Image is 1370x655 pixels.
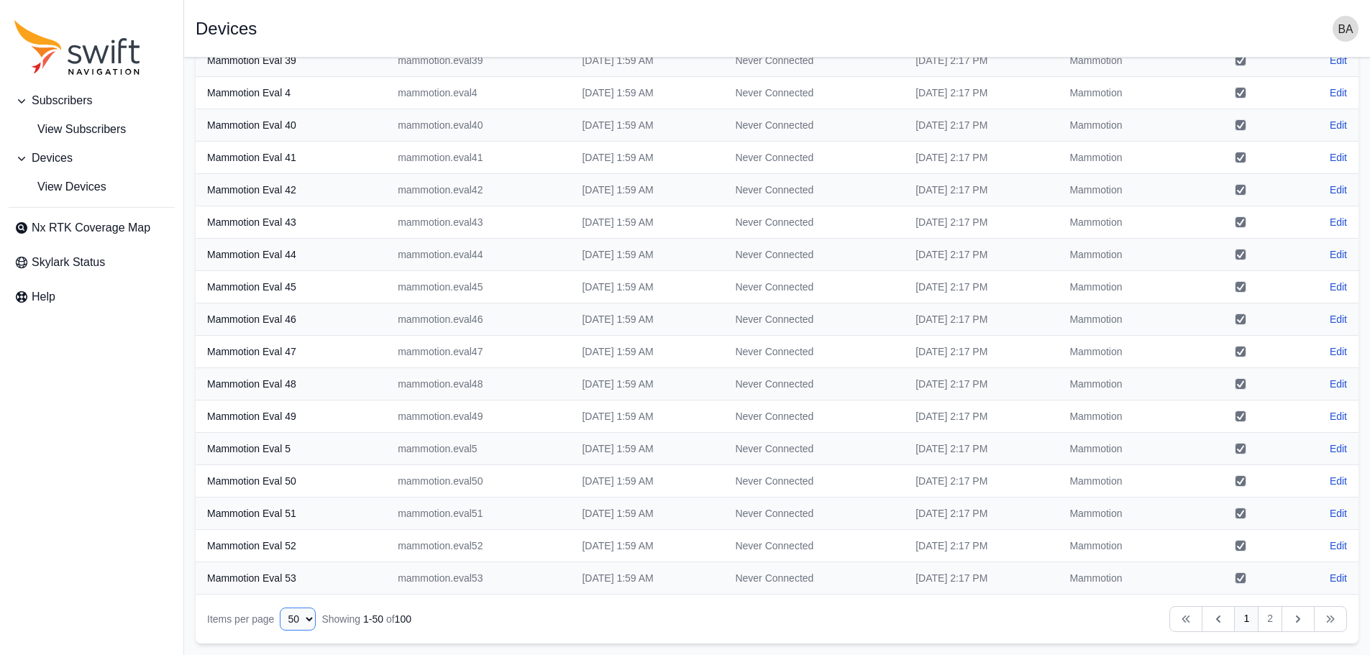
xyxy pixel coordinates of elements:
select: Display Limit [280,608,316,631]
span: Devices [32,150,73,167]
td: mammotion.eval48 [386,368,570,400]
span: Items per page [207,613,274,625]
td: mammotion.eval44 [386,239,570,271]
th: Mammotion Eval 44 [196,239,386,271]
a: Edit [1330,441,1347,456]
td: Never Connected [723,498,904,530]
td: Never Connected [723,433,904,465]
td: Never Connected [723,400,904,433]
td: Mammotion [1058,465,1188,498]
a: 2 [1258,606,1282,632]
td: [DATE] 2:17 PM [904,271,1058,303]
button: Subscribers [9,86,175,115]
td: mammotion.eval52 [386,530,570,562]
td: mammotion.eval41 [386,142,570,174]
td: Mammotion [1058,142,1188,174]
a: View Subscribers [9,115,175,144]
th: Mammotion Eval 4 [196,77,386,109]
th: Mammotion Eval 5 [196,433,386,465]
th: Mammotion Eval 40 [196,109,386,142]
a: Edit [1330,344,1347,359]
td: [DATE] 1:59 AM [570,368,723,400]
th: Mammotion Eval 49 [196,400,386,433]
th: Mammotion Eval 46 [196,303,386,336]
th: Mammotion Eval 43 [196,206,386,239]
td: Mammotion [1058,239,1188,271]
td: [DATE] 1:59 AM [570,465,723,498]
span: View Devices [14,178,106,196]
a: Edit [1330,150,1347,165]
a: Edit [1330,86,1347,100]
td: Never Connected [723,303,904,336]
td: Never Connected [723,142,904,174]
span: Nx RTK Coverage Map [32,219,150,237]
a: Edit [1330,571,1347,585]
td: [DATE] 2:17 PM [904,433,1058,465]
td: [DATE] 2:17 PM [904,77,1058,109]
td: Mammotion [1058,368,1188,400]
td: [DATE] 2:17 PM [904,45,1058,77]
td: [DATE] 1:59 AM [570,530,723,562]
td: Mammotion [1058,174,1188,206]
td: Never Connected [723,530,904,562]
td: Never Connected [723,562,904,595]
td: mammotion.eval49 [386,400,570,433]
span: View Subscribers [14,121,126,138]
td: Never Connected [723,368,904,400]
th: Mammotion Eval 45 [196,271,386,303]
td: mammotion.eval51 [386,498,570,530]
a: Edit [1330,377,1347,391]
td: [DATE] 1:59 AM [570,109,723,142]
button: Devices [9,144,175,173]
td: Mammotion [1058,562,1188,595]
td: [DATE] 2:17 PM [904,109,1058,142]
th: Mammotion Eval 50 [196,465,386,498]
td: [DATE] 1:59 AM [570,239,723,271]
a: Help [9,283,175,311]
td: [DATE] 1:59 AM [570,562,723,595]
td: [DATE] 1:59 AM [570,142,723,174]
th: Mammotion Eval 41 [196,142,386,174]
th: Mammotion Eval 47 [196,336,386,368]
td: Never Connected [723,465,904,498]
td: Never Connected [723,77,904,109]
a: Edit [1330,539,1347,553]
th: Mammotion Eval 51 [196,498,386,530]
h1: Devices [196,20,257,37]
td: mammotion.eval40 [386,109,570,142]
span: Skylark Status [32,254,105,271]
td: mammotion.eval47 [386,336,570,368]
a: Edit [1330,280,1347,294]
a: Edit [1330,409,1347,423]
td: Never Connected [723,174,904,206]
td: mammotion.eval45 [386,271,570,303]
td: Never Connected [723,45,904,77]
td: [DATE] 2:17 PM [904,562,1058,595]
td: Mammotion [1058,400,1188,433]
td: [DATE] 1:59 AM [570,174,723,206]
td: mammotion.eval4 [386,77,570,109]
td: [DATE] 1:59 AM [570,336,723,368]
span: Subscribers [32,92,92,109]
td: Mammotion [1058,336,1188,368]
td: [DATE] 2:17 PM [904,368,1058,400]
a: Edit [1330,312,1347,326]
td: Mammotion [1058,109,1188,142]
td: mammotion.eval53 [386,562,570,595]
span: 1 - 50 [363,613,383,625]
td: Mammotion [1058,206,1188,239]
a: Edit [1330,215,1347,229]
td: Mammotion [1058,498,1188,530]
td: Never Connected [723,239,904,271]
td: [DATE] 2:17 PM [904,498,1058,530]
td: Mammotion [1058,271,1188,303]
td: [DATE] 1:59 AM [570,45,723,77]
td: [DATE] 2:17 PM [904,530,1058,562]
td: [DATE] 1:59 AM [570,400,723,433]
td: [DATE] 2:17 PM [904,400,1058,433]
img: user photo [1333,16,1358,42]
td: Mammotion [1058,77,1188,109]
td: Never Connected [723,336,904,368]
td: Never Connected [723,206,904,239]
span: 100 [395,613,411,625]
